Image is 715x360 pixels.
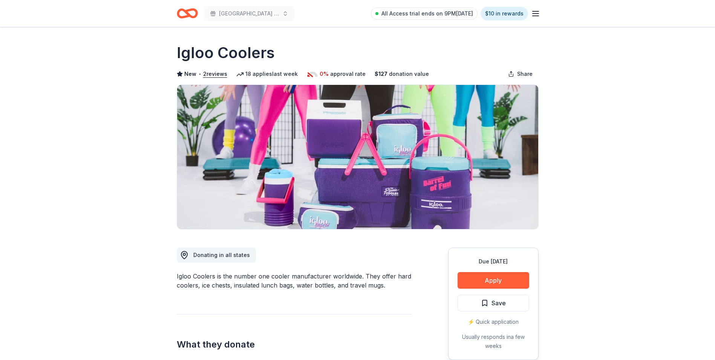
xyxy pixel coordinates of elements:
[177,338,412,351] h2: What they donate
[177,5,198,22] a: Home
[481,7,528,20] a: $10 in rewards
[458,272,529,289] button: Apply
[517,69,533,78] span: Share
[193,252,250,258] span: Donating in all states
[458,332,529,351] div: Usually responds in a few weeks
[204,6,294,21] button: [GEOGRAPHIC_DATA] for [MEDICAL_DATA] Golf Tournament Fundraiser
[458,317,529,326] div: ⚡️ Quick application
[330,69,366,78] span: approval rate
[177,85,538,229] img: Image for Igloo Coolers
[491,298,506,308] span: Save
[198,71,201,77] span: •
[458,295,529,311] button: Save
[236,69,298,78] div: 18 applies last week
[320,69,329,78] span: 0%
[502,66,539,82] button: Share
[458,257,529,266] div: Due [DATE]
[389,69,429,78] span: donation value
[381,9,473,18] span: All Access trial ends on 9PM[DATE]
[219,9,279,18] span: [GEOGRAPHIC_DATA] for [MEDICAL_DATA] Golf Tournament Fundraiser
[177,42,275,63] h1: Igloo Coolers
[371,8,478,20] a: All Access trial ends on 9PM[DATE]
[203,69,227,78] button: 2reviews
[184,69,196,78] span: New
[375,69,387,78] span: $ 127
[177,272,412,290] div: Igloo Coolers is the number one cooler manufacturer worldwide. They offer hard coolers, ice chest...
